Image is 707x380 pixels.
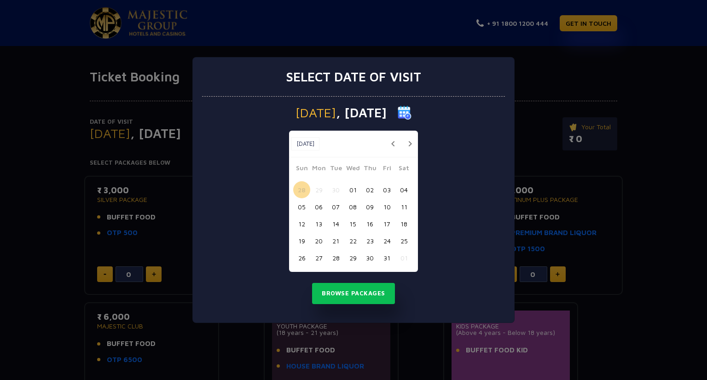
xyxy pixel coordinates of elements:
button: 24 [378,232,395,249]
span: Sun [293,163,310,176]
button: Browse Packages [312,283,395,304]
button: 30 [327,181,344,198]
button: 20 [310,232,327,249]
button: 07 [327,198,344,215]
span: Thu [361,163,378,176]
button: 08 [344,198,361,215]
button: 01 [344,181,361,198]
button: 29 [310,181,327,198]
button: 25 [395,232,412,249]
span: Tue [327,163,344,176]
button: 27 [310,249,327,266]
button: 04 [395,181,412,198]
button: 18 [395,215,412,232]
button: 13 [310,215,327,232]
button: 28 [293,181,310,198]
button: 31 [378,249,395,266]
button: 12 [293,215,310,232]
span: Fri [378,163,395,176]
button: 09 [361,198,378,215]
button: 29 [344,249,361,266]
button: 28 [327,249,344,266]
button: 15 [344,215,361,232]
button: 23 [361,232,378,249]
img: calender icon [398,106,411,120]
button: 26 [293,249,310,266]
button: [DATE] [291,137,319,151]
span: [DATE] [296,106,336,119]
button: 03 [378,181,395,198]
button: 22 [344,232,361,249]
span: Sat [395,163,412,176]
button: 01 [395,249,412,266]
button: 14 [327,215,344,232]
button: 10 [378,198,395,215]
button: 21 [327,232,344,249]
button: 19 [293,232,310,249]
button: 16 [361,215,378,232]
span: , [DATE] [336,106,387,119]
button: 11 [395,198,412,215]
button: 06 [310,198,327,215]
button: 30 [361,249,378,266]
span: Wed [344,163,361,176]
button: 02 [361,181,378,198]
button: 05 [293,198,310,215]
button: 17 [378,215,395,232]
span: Mon [310,163,327,176]
h3: Select date of visit [286,69,421,85]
